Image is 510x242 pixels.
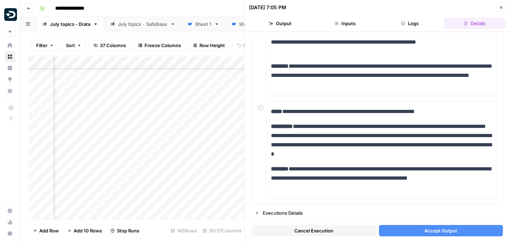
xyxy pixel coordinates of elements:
a: Usage [4,216,16,228]
button: Filter [32,40,58,51]
span: 37 Columns [100,42,126,49]
a: Sheet 2 [225,17,270,31]
span: Row Height [199,42,225,49]
a: Sheet 1 [181,17,225,31]
div: 145 Rows [168,225,200,236]
button: Stop Runs [106,225,143,236]
button: Inputs [314,18,376,29]
span: Freeze Columns [144,42,181,49]
button: Sort [61,40,86,51]
span: Add 10 Rows [74,227,102,234]
button: Cancel Execution [252,225,376,236]
button: Row Height [188,40,229,51]
button: Help + Support [4,228,16,239]
a: Settings [4,205,16,216]
span: Cancel Execution [294,227,333,234]
a: Opportunities [4,74,16,85]
button: Add Row [29,225,63,236]
button: Undo [232,40,260,51]
span: Sort [66,42,75,49]
button: Add 10 Rows [63,225,106,236]
button: Details [444,18,506,29]
div: Sheet 2 [239,21,256,28]
a: Home [4,40,16,51]
a: July topics - SafeBase [104,17,181,31]
button: 37 Columns [89,40,131,51]
div: July topics - SafeBase [118,21,168,28]
button: Executions Details [252,207,503,219]
div: Sheet 1 [195,21,211,28]
button: Workspace: Drata [4,6,16,23]
a: Insights [4,62,16,74]
div: Executions Details [263,209,498,216]
button: Accept Output [379,225,503,236]
span: Stop Runs [117,227,139,234]
button: Output [249,18,311,29]
div: 35/37 Columns [200,225,244,236]
img: Drata Logo [4,8,17,21]
div: July topics - Drata [50,21,90,28]
button: Logs [379,18,441,29]
span: Accept Output [424,227,457,234]
span: Filter [36,42,47,49]
div: [DATE] 7:05 PM [249,4,286,11]
span: Add Row [39,227,59,234]
a: Your Data [4,85,16,96]
a: July topics - Drata [36,17,104,31]
a: Browse [4,51,16,62]
button: Freeze Columns [134,40,186,51]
